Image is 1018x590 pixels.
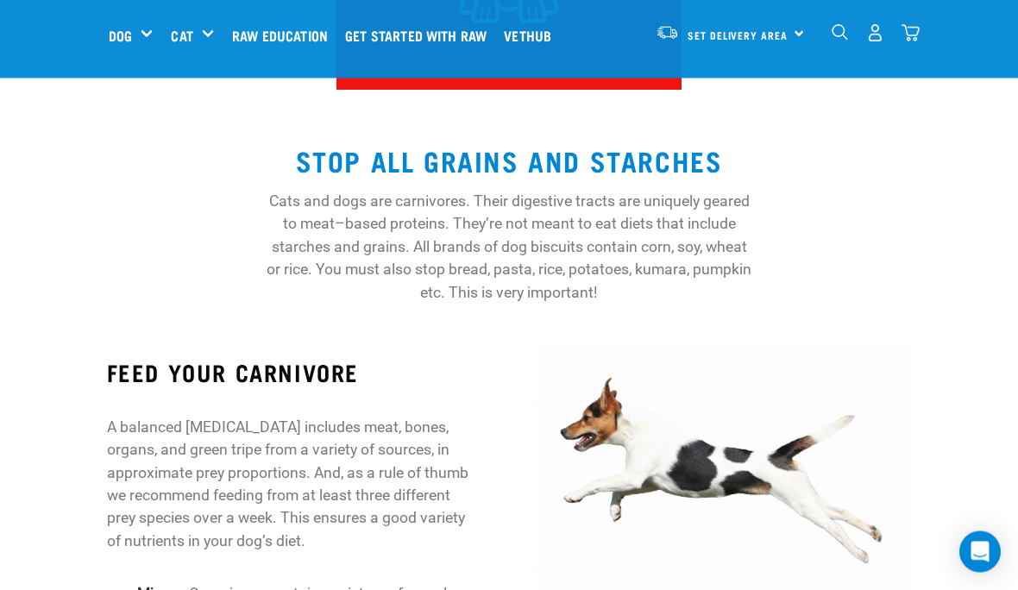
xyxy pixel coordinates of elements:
[902,24,920,42] img: home-icon@2x.png
[341,1,500,70] a: Get started with Raw
[264,191,754,304] p: Cats and dogs are carnivores. Their digestive tracts are uniquely geared to meat–based proteins. ...
[107,360,481,386] h3: FEED YOUR CARNIVORE
[171,25,192,46] a: Cat
[107,417,481,553] p: A balanced [MEDICAL_DATA] includes meat, bones, organs, and green tripe from a variety of sources...
[866,24,884,42] img: user.png
[688,32,788,38] span: Set Delivery Area
[228,1,341,70] a: Raw Education
[264,146,754,177] h2: STOP ALL GRAINS AND STARCHES
[109,25,132,46] a: Dog
[832,24,848,41] img: home-icon-1@2x.png
[500,1,564,70] a: Vethub
[656,25,679,41] img: van-moving.png
[959,531,1001,573] div: Open Intercom Messenger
